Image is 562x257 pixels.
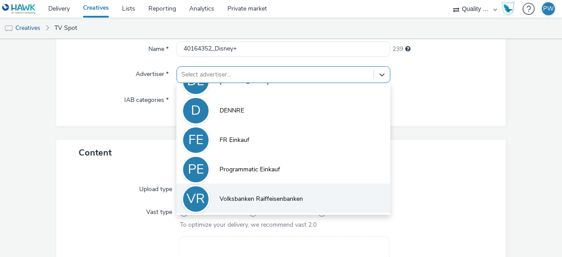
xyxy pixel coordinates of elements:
[188,128,203,152] div: FE
[121,92,172,105] label: IAB categories *
[543,2,554,15] div: PW
[50,18,82,39] a: TV Spot
[220,106,244,115] span: DENNRE
[132,66,172,79] label: Advertiser *
[180,221,317,229] span: To optimize your delivery, we recommend vast 2.0
[143,204,176,217] label: Vast type
[79,147,112,159] span: Content
[501,2,515,16] img: Hawk Academy
[187,187,205,211] div: VR
[136,181,176,194] label: Upload type
[220,195,303,203] span: Volksbanken Raiffeisenbanken
[220,136,249,145] span: FR Einkauf
[220,165,280,174] span: Programmatic Einkauf
[145,41,172,54] label: Name *
[191,98,201,123] div: D
[2,4,36,14] img: undefined Logo
[405,45,411,54] div: Maximum 255 characters
[393,45,403,54] span: 239
[188,157,204,182] div: PE
[4,24,13,33] img: tv
[501,2,518,16] a: Hawk Academy
[177,41,390,57] input: Name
